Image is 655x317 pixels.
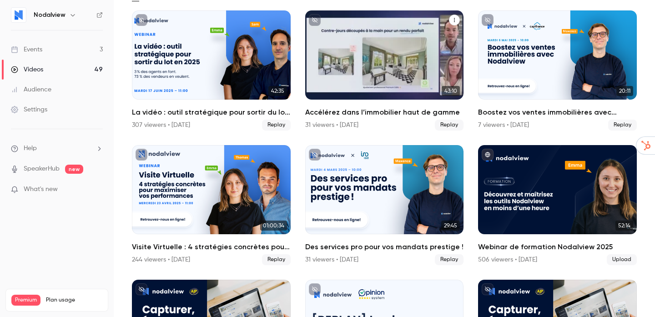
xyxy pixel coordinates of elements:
[24,185,58,194] span: What's new
[11,45,42,54] div: Events
[132,10,291,131] a: 42:35La vidéo : outil stratégique pour sortir du lot en 2025307 viewers • [DATE]Replay
[305,242,464,252] h2: Des services pro pour vos mandats prestige !
[435,254,464,265] span: Replay
[132,107,291,118] h2: La vidéo : outil stratégique pour sortir du lot en 2025
[305,121,358,130] div: 31 viewers • [DATE]
[442,86,460,96] span: 43:10
[132,145,291,265] li: Visite Virtuelle : 4 stratégies concrètes pour maximiser vos performances
[268,86,287,96] span: 42:35
[478,107,637,118] h2: Boostez vos ventes immobilières avec Nodalview
[132,145,291,265] a: 01:00:34Visite Virtuelle : 4 stratégies concrètes pour maximiser vos performances244 viewers • [D...
[24,164,60,174] a: SpeakerHub
[305,10,464,131] a: 43:10Accélérez dans l’immobilier haut de gamme31 viewers • [DATE]Replay
[305,107,464,118] h2: Accélérez dans l’immobilier haut de gamme
[65,165,83,174] span: new
[132,242,291,252] h2: Visite Virtuelle : 4 stratégies concrètes pour maximiser vos performances
[132,121,190,130] div: 307 viewers • [DATE]
[11,85,51,94] div: Audience
[478,10,637,131] li: Boostez vos ventes immobilières avec Nodalview
[482,149,494,161] button: published
[478,145,637,265] li: Webinar de formation Nodalview 2025
[11,65,43,74] div: Videos
[478,242,637,252] h2: Webinar de formation Nodalview 2025
[11,105,47,114] div: Settings
[262,254,291,265] span: Replay
[478,255,537,264] div: 506 viewers • [DATE]
[136,14,147,26] button: unpublished
[615,221,633,231] span: 52:14
[435,120,464,131] span: Replay
[136,283,147,295] button: unpublished
[482,14,494,26] button: unpublished
[616,86,633,96] span: 20:11
[11,8,26,22] img: Nodalview
[11,295,40,306] span: Premium
[262,120,291,131] span: Replay
[305,145,464,265] a: 29:45Des services pro pour vos mandats prestige !31 viewers • [DATE]Replay
[608,120,637,131] span: Replay
[92,186,103,194] iframe: Noticeable Trigger
[478,121,529,130] div: 7 viewers • [DATE]
[11,144,103,153] li: help-dropdown-opener
[305,145,464,265] li: Des services pro pour vos mandats prestige !
[24,144,37,153] span: Help
[34,10,65,20] h6: Nodalview
[305,255,358,264] div: 31 viewers • [DATE]
[478,145,637,265] a: 52:14Webinar de formation Nodalview 2025506 viewers • [DATE]Upload
[607,254,637,265] span: Upload
[46,297,102,304] span: Plan usage
[305,10,464,131] li: Accélérez dans l’immobilier haut de gamme
[309,14,321,26] button: unpublished
[478,10,637,131] a: 20:11Boostez vos ventes immobilières avec Nodalview7 viewers • [DATE]Replay
[482,283,494,295] button: unpublished
[136,149,147,161] button: unpublished
[309,149,321,161] button: unpublished
[132,255,190,264] div: 244 viewers • [DATE]
[441,221,460,231] span: 29:45
[132,10,291,131] li: La vidéo : outil stratégique pour sortir du lot en 2025
[309,283,321,295] button: unpublished
[260,221,287,231] span: 01:00:34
